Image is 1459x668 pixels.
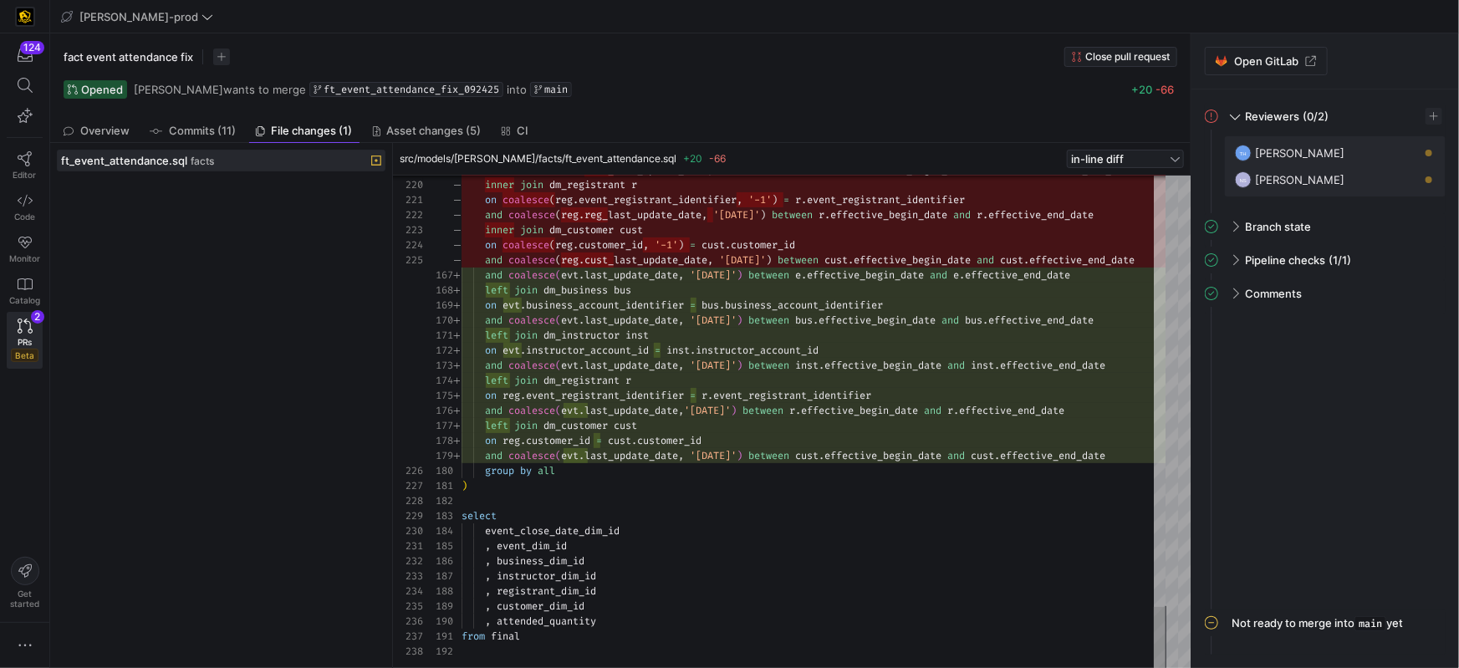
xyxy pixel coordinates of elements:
span: . [959,268,965,282]
a: Open GitLab [1205,47,1328,75]
span: coalesce [508,449,555,462]
span: , [485,539,491,553]
span: . [982,314,988,327]
div: 180 [423,463,453,478]
mat-expansion-panel-header: Pipeline checks(1/1) [1205,247,1446,273]
span: File changes (1) [272,125,353,136]
span: group [485,464,514,477]
div: 171 [423,328,453,343]
span: fact event attendance fix [64,50,193,64]
div: 233 [393,569,423,584]
span: and [485,268,502,282]
span: ) [737,314,742,327]
div: 188 [423,584,453,599]
div: 221 [393,192,423,207]
span: r [947,404,953,417]
span: inst [795,359,819,372]
span: coalesce [508,314,555,327]
span: ( [555,268,561,282]
span: . [707,389,713,402]
span: , [678,404,684,417]
span: . [994,359,1000,372]
div: 177 [423,418,453,433]
div: 175 [423,388,453,403]
div: 222 [393,207,423,222]
span: [PERSON_NAME]-prod [79,10,198,23]
div: 184 [423,523,453,538]
div: Reviewers(0/2) [1205,136,1446,213]
span: and [930,268,947,282]
span: and [485,359,502,372]
span: coalesce [508,359,555,372]
span: e [795,268,801,282]
div: 179 [423,448,453,463]
span: event_registrant_identifier [713,389,871,402]
span: [PERSON_NAME] [1255,173,1344,186]
span: . [579,449,584,462]
span: ) [462,479,467,492]
div: 181 [423,478,453,493]
span: +20 [683,152,702,165]
div: 190 [423,614,453,629]
a: main [530,82,572,97]
span: registrant_dim_id [497,584,596,598]
span: [PERSON_NAME] [134,83,223,96]
span: and [941,314,959,327]
span: CI [517,125,528,136]
span: customer_id [637,434,701,447]
a: Monitor [7,228,43,270]
div: 172 [423,343,453,358]
span: = [690,389,696,402]
span: Opened [81,83,123,96]
span: . [953,404,959,417]
span: (1/1) [1329,253,1351,267]
span: bus [795,314,813,327]
div: 234 [393,584,423,599]
span: = [690,298,696,312]
span: , [485,554,491,568]
span: attended_quantity [497,614,596,628]
div: 178 [423,433,453,448]
span: evt [561,359,579,372]
mat-expansion-panel-header: Reviewers(0/2) [1205,103,1446,130]
span: ) [737,268,742,282]
span: , [678,449,684,462]
span: Comments [1245,287,1302,300]
a: PRsBeta2 [7,312,43,369]
div: 235 [393,599,423,614]
span: last_update_date [584,314,678,327]
span: main [544,84,568,95]
div: 189 [423,599,453,614]
span: left [485,419,508,432]
div: 169 [423,298,453,313]
span: Asset changes (5) [387,125,482,136]
span: ) [737,359,742,372]
span: left [485,329,508,342]
span: join [514,374,538,387]
span: evt [502,344,520,357]
span: evt [561,314,579,327]
span: , [678,314,684,327]
div: 227 [393,478,423,493]
span: business_account_identifier [526,298,684,312]
span: on [485,389,497,402]
span: and [485,314,502,327]
div: TH [1235,145,1252,161]
span: ft_event_attendance_fix_092425 [324,84,499,95]
span: effective_begin_date [801,404,918,417]
div: 185 [423,538,453,553]
span: Branch state [1245,220,1311,233]
span: Commits (11) [169,125,236,136]
span: . [801,268,807,282]
a: Code [7,186,43,228]
span: effective_end_date [1000,359,1105,372]
span: event_registrant_identifier [526,389,684,402]
span: Editor [13,170,37,180]
div: 191 [423,629,453,644]
span: bus [965,314,982,327]
span: Catalog [9,295,40,305]
span: between [748,359,789,372]
span: . [690,344,696,357]
span: from [462,630,485,643]
span: Monitor [9,253,40,263]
